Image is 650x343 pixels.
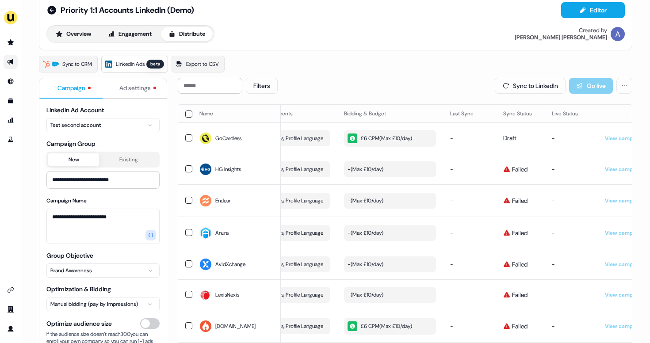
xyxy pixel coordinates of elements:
button: Includes: Locations, Profile Language [238,130,330,146]
td: - [545,217,598,249]
button: £6 CPM(Max £10/day) [344,130,436,147]
th: Audience Refinements [231,105,337,122]
td: - [443,217,496,249]
th: Last Sync [443,105,496,122]
div: [PERSON_NAME] [PERSON_NAME] [515,34,607,41]
a: View campaign [605,135,643,142]
span: Failed [512,290,528,299]
img: Aaron [611,27,625,41]
button: Distribute [161,27,213,41]
span: Optimize audience size [46,319,112,328]
span: Ad settings [119,84,151,92]
div: - ( Max £10/day ) [348,229,383,237]
a: View campaign [605,291,643,298]
button: Includes: Locations, Profile Language [238,193,330,209]
a: Go to experiments [4,133,18,147]
span: Includes: Locations, Profile Language [241,165,323,174]
span: Failed [512,322,528,331]
button: Overview [48,27,99,41]
button: Includes: Locations, Profile Language [238,225,330,241]
div: Created by [579,27,607,34]
button: -(Max £10/day) [344,193,436,209]
button: Existing [99,153,158,166]
a: Go to prospects [4,35,18,50]
button: Editor [561,2,625,18]
span: Failed [512,229,528,237]
td: - [545,310,598,342]
span: Sync to CRM [62,60,92,69]
button: Engagement [100,27,159,41]
span: Failed [512,196,528,205]
button: Includes: Locations, Profile Language [238,287,330,303]
td: - [443,184,496,217]
td: - [443,122,496,154]
td: - [545,184,598,217]
th: Name [192,105,281,122]
a: Go to Inbound [4,74,18,88]
span: LinkedIn Ads [116,60,145,69]
span: Includes: Locations, Profile Language [241,229,323,237]
td: - [545,249,598,279]
button: Includes: Locations, Profile Language [238,318,330,334]
button: Includes: Locations, Profile Language [238,161,330,177]
th: Live Status [545,105,598,122]
a: Export to CSV [172,56,225,72]
td: - [443,249,496,279]
button: New [48,153,99,166]
a: Go to profile [4,322,18,336]
button: £6 CPM(Max £10/day) [344,318,436,335]
div: - ( Max £10/day ) [348,196,383,205]
button: Sync to LinkedIn [495,78,566,94]
td: - [545,122,598,154]
span: AvidXchange [215,260,245,269]
label: LinkedIn Ad Account [46,106,104,114]
a: Go to outbound experience [4,55,18,69]
button: -(Max £10/day) [344,287,436,303]
span: Includes: Locations, Profile Language [241,260,323,269]
span: Includes: Locations, Profile Language [241,322,323,331]
div: - ( Max £10/day ) [348,290,383,299]
span: Includes: Locations, Profile Language [241,134,323,143]
span: Campaign [57,84,85,92]
label: Campaign Name [46,197,87,204]
a: View campaign [605,261,643,268]
button: -(Max £10/day) [344,225,436,241]
span: Includes: Locations, Profile Language [241,290,323,299]
span: Draft [503,134,516,142]
a: View campaign [605,229,643,236]
button: -(Max £10/day) [344,161,436,177]
button: More actions [616,78,632,94]
span: GoCardless [215,134,241,143]
a: Go to integrations [4,283,18,297]
th: Bidding & Budget [337,105,443,122]
a: Sync to CRM [39,56,98,72]
span: Anura [215,229,229,237]
a: View campaign [605,197,643,204]
a: View campaign [605,323,643,330]
td: - [545,279,598,310]
div: £6 CPM ( Max £10/day ) [348,321,412,331]
span: Failed [512,260,528,269]
td: - [545,154,598,184]
button: Optimize audience size [140,318,160,329]
th: Sync Status [496,105,545,122]
div: £6 CPM ( Max £10/day ) [348,133,412,143]
a: View campaign [605,166,643,173]
div: - ( Max £10/day ) [348,260,383,269]
div: beta [146,60,164,69]
div: - ( Max £10/day ) [348,165,383,174]
td: - [443,310,496,342]
td: - [443,279,496,310]
span: LexisNexis [215,290,239,299]
span: Endear [215,196,231,205]
span: Campaign Group [46,139,160,148]
span: Export to CSV [186,60,219,69]
a: LinkedIn Adsbeta [101,56,168,72]
label: Group Objective [46,252,93,259]
button: -(Max £10/day) [344,256,436,272]
span: Priority 1:1 Accounts LinkedIn (Demo) [61,5,194,15]
label: Optimization & Bidding [46,285,111,293]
